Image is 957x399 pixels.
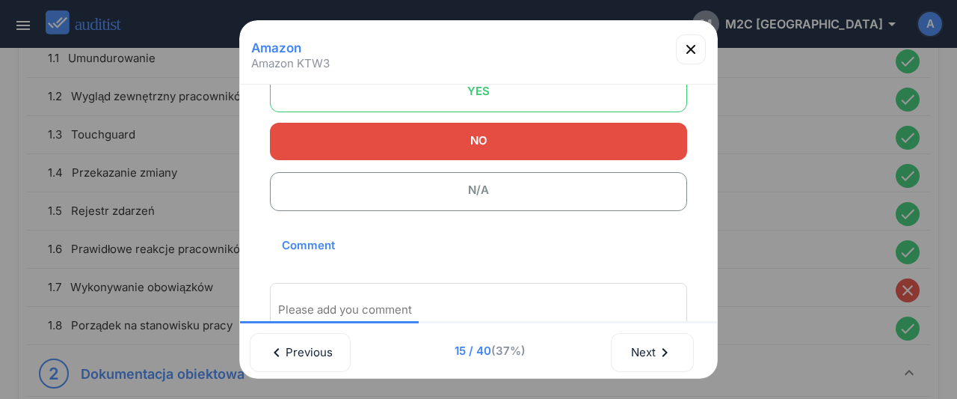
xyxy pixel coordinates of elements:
[289,175,668,205] span: N/A
[246,34,307,61] h1: Amazon
[611,333,694,372] button: Next
[270,222,347,269] h2: Comment
[268,344,286,362] i: chevron_left
[289,126,668,156] span: NO
[491,344,526,358] span: (37%)
[250,333,351,372] button: Previous
[278,302,679,327] textarea: Please add you comment
[251,56,330,71] span: Amazon KTW3
[372,343,607,359] span: 15 / 40
[269,336,331,369] div: Previous
[289,76,668,106] span: YES
[656,344,674,362] i: chevron_right
[630,336,674,369] div: Next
